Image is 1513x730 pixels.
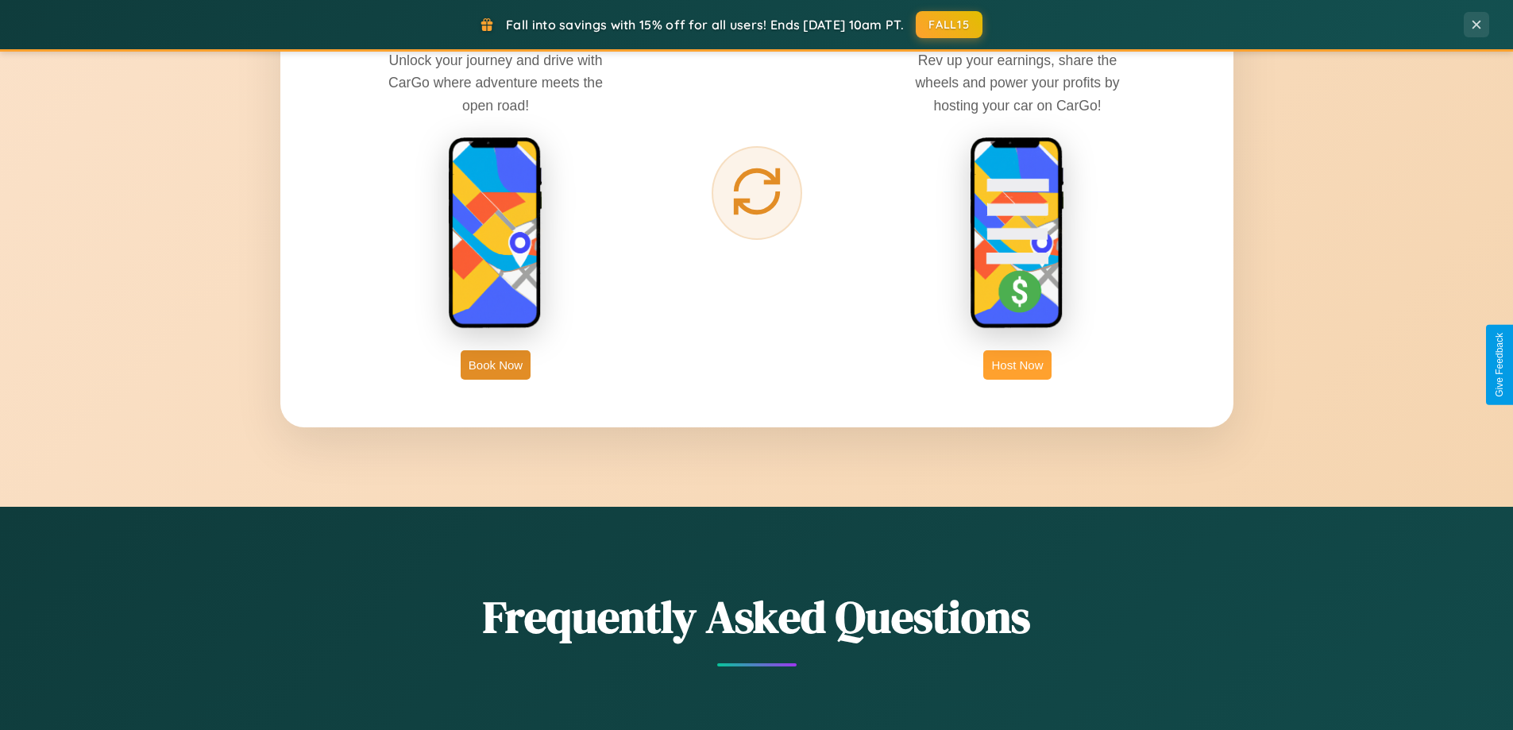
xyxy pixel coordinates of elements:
span: Fall into savings with 15% off for all users! Ends [DATE] 10am PT. [506,17,904,33]
p: Rev up your earnings, share the wheels and power your profits by hosting your car on CarGo! [898,49,1137,116]
img: host phone [970,137,1065,330]
h2: Frequently Asked Questions [280,586,1233,647]
button: Host Now [983,350,1051,380]
button: Book Now [461,350,531,380]
div: Give Feedback [1494,333,1505,397]
img: rent phone [448,137,543,330]
p: Unlock your journey and drive with CarGo where adventure meets the open road! [376,49,615,116]
button: FALL15 [916,11,982,38]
